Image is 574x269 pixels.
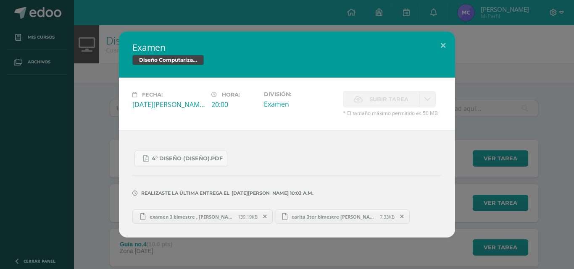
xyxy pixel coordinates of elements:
a: carita 3ter bimestre [PERSON_NAME] cuc cuc.fla 7.33KB [275,209,410,224]
span: examen 3 bimestre , [PERSON_NAME] cuc cuc 4to diseño.fla [145,214,238,220]
div: 20:00 [211,100,257,109]
span: 4° Diseño (Diseño).pdf [152,155,223,162]
span: Fecha: [142,91,163,98]
span: carita 3ter bimestre [PERSON_NAME] cuc cuc.fla [287,214,380,220]
label: División: [264,91,336,97]
span: Remover entrega [258,212,272,221]
a: examen 3 bimestre , [PERSON_NAME] cuc cuc 4to diseño.fla 139.19KB [132,209,273,224]
button: Close (Esc) [431,31,455,60]
span: Hora: [222,91,240,98]
div: Examen [264,99,336,109]
span: [DATE][PERSON_NAME] 10:03 a.m. [229,193,313,193]
span: 139.19KB [238,214,258,220]
a: La fecha de entrega ha expirado [419,91,436,107]
div: [DATE][PERSON_NAME] [132,100,205,109]
span: Subir tarea [369,91,408,107]
a: 4° Diseño (Diseño).pdf [134,151,227,167]
span: * El tamaño máximo permitido es 50 MB [343,110,442,117]
span: Realizaste la última entrega el [141,190,229,196]
h2: Examen [132,42,442,53]
span: 7.33KB [380,214,395,220]
label: La fecha de entrega ha expirado [343,91,419,107]
span: Remover entrega [395,212,409,221]
span: Diseño Computarizado [132,55,204,65]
